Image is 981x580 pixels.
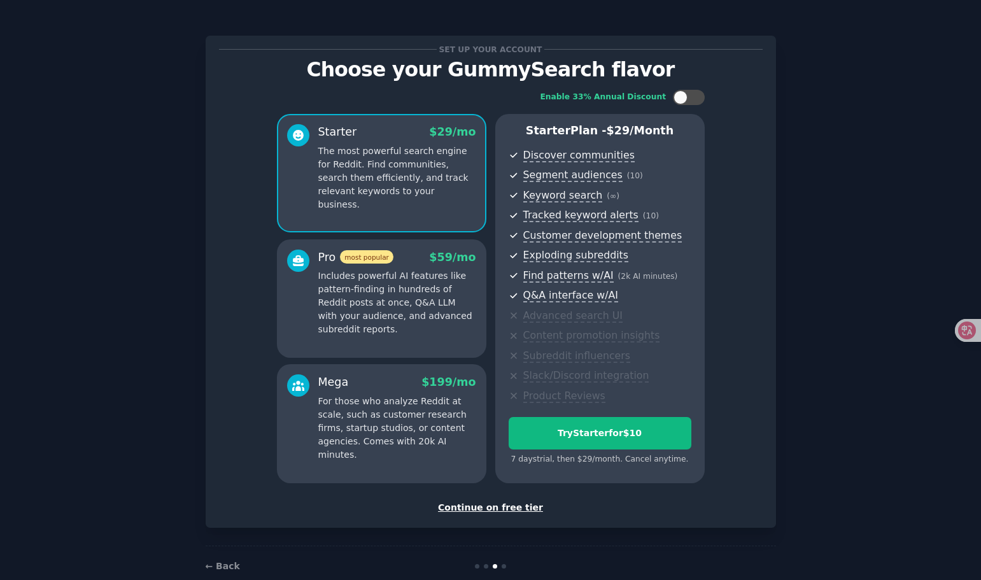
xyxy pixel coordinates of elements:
[318,269,476,336] p: Includes powerful AI features like pattern-finding in hundreds of Reddit posts at once, Q&A LLM w...
[607,192,619,201] span: ( ∞ )
[509,454,691,465] div: 7 days trial, then $ 29 /month . Cancel anytime.
[523,189,603,202] span: Keyword search
[523,329,660,343] span: Content promotion insights
[429,125,476,138] span: $ 29 /mo
[318,395,476,462] p: For those who analyze Reddit at scale, such as customer research firms, startup studios, or conte...
[618,272,678,281] span: ( 2k AI minutes )
[509,123,691,139] p: Starter Plan -
[509,417,691,449] button: TryStarterfor$10
[523,289,618,302] span: Q&A interface w/AI
[523,369,649,383] span: Slack/Discord integration
[429,251,476,264] span: $ 59 /mo
[437,43,544,56] span: Set up your account
[219,501,763,514] div: Continue on free tier
[643,211,659,220] span: ( 10 )
[509,427,691,440] div: Try Starter for $10
[523,169,623,182] span: Segment audiences
[340,250,393,264] span: most popular
[219,59,763,81] p: Choose your GummySearch flavor
[540,92,667,103] div: Enable 33% Annual Discount
[523,269,614,283] span: Find patterns w/AI
[318,124,357,140] div: Starter
[523,229,682,243] span: Customer development themes
[607,124,674,137] span: $ 29 /month
[627,171,643,180] span: ( 10 )
[523,390,605,403] span: Product Reviews
[523,149,635,162] span: Discover communities
[523,350,630,363] span: Subreddit influencers
[318,145,476,211] p: The most powerful search engine for Reddit. Find communities, search them efficiently, and track ...
[206,561,240,571] a: ← Back
[318,250,393,265] div: Pro
[421,376,476,388] span: $ 199 /mo
[523,249,628,262] span: Exploding subreddits
[318,374,349,390] div: Mega
[523,309,623,323] span: Advanced search UI
[523,209,639,222] span: Tracked keyword alerts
